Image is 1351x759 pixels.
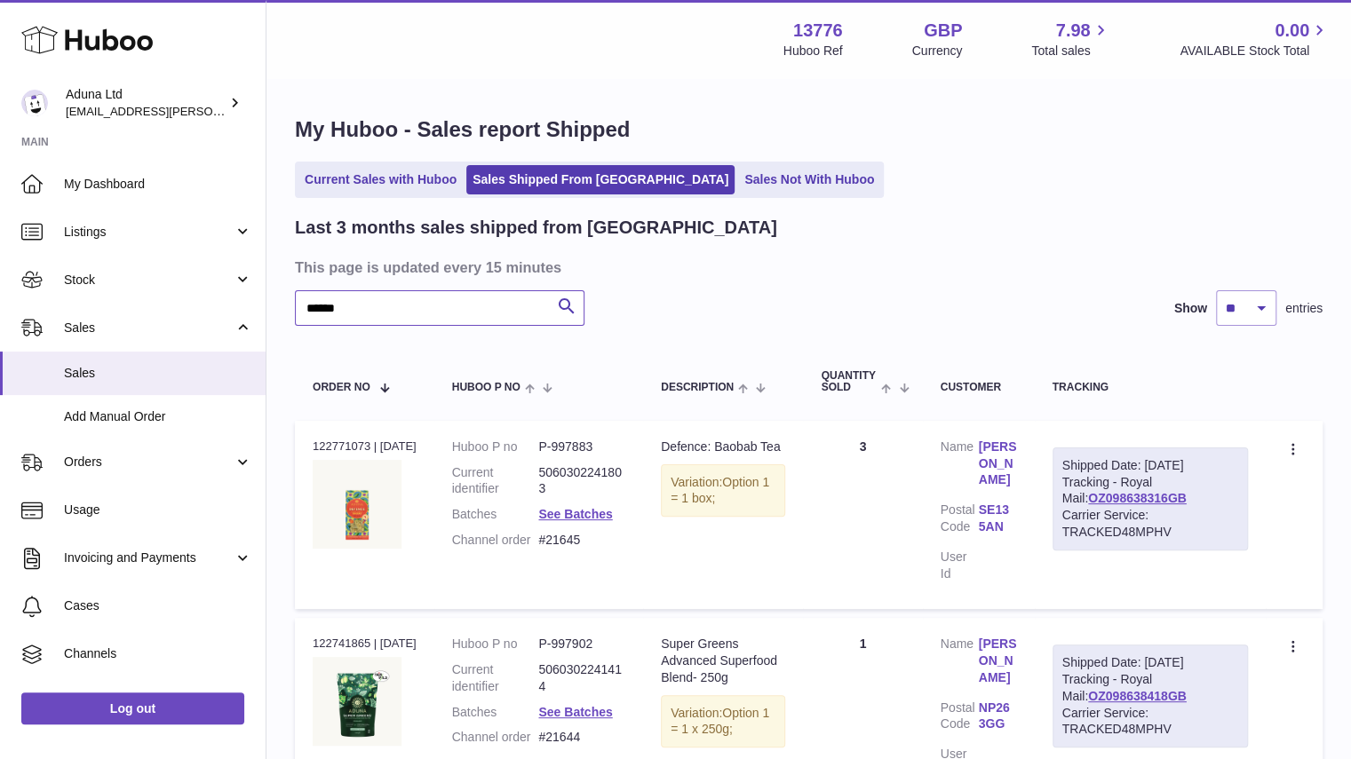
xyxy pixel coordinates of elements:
[1053,447,1248,550] div: Tracking - Royal Mail:
[452,506,539,523] dt: Batches
[738,165,880,194] a: Sales Not With Huboo
[295,115,1323,144] h1: My Huboo - Sales report Shipped
[1062,705,1238,739] div: Carrier Service: TRACKED48MPHV
[64,597,252,614] span: Cases
[66,104,451,118] span: [EMAIL_ADDRESS][PERSON_NAME][PERSON_NAME][DOMAIN_NAME]
[941,549,979,582] dt: User Id
[979,502,1017,535] a: SE13 5AN
[64,454,234,470] span: Orders
[661,636,785,686] div: Super Greens Advanced Superfood Blend- 250g
[538,439,625,455] dd: P-997883
[64,408,252,425] span: Add Manual Order
[452,636,539,652] dt: Huboo P no
[313,636,417,652] div: 122741865 | [DATE]
[924,19,962,43] strong: GBP
[941,700,979,738] dt: Postal Code
[66,86,226,120] div: Aduna Ltd
[313,382,370,393] span: Order No
[1180,43,1330,59] span: AVAILABLE Stock Total
[538,705,612,719] a: See Batches
[1053,644,1248,747] div: Tracking - Royal Mail:
[295,216,777,240] h2: Last 3 months sales shipped from [GEOGRAPHIC_DATA]
[979,636,1017,686] a: [PERSON_NAME]
[452,382,521,393] span: Huboo P no
[803,421,922,609] td: 3
[538,661,625,695] dd: 5060302241414
[64,224,234,241] span: Listings
[941,382,1017,393] div: Customer
[979,439,1017,489] a: [PERSON_NAME]
[452,661,539,695] dt: Current identifier
[793,19,843,43] strong: 13776
[941,502,979,540] dt: Postal Code
[1062,654,1238,671] div: Shipped Date: [DATE]
[661,382,734,393] span: Description
[1053,382,1248,393] div: Tracking
[941,636,979,691] dt: Name
[821,370,877,393] span: Quantity Sold
[313,657,401,746] img: SUPER-GREENS-ADVANCED-SUPERFOOD-BLEND-POUCH-FOP-CHALK.jpg
[21,692,244,724] a: Log out
[538,464,625,498] dd: 5060302241803
[452,464,539,498] dt: Current identifier
[452,439,539,455] dt: Huboo P no
[1088,491,1187,505] a: OZ098638316GB
[313,460,401,549] img: DEFENCE-BAOBAB-TEA-FOP-CHALK.jpg
[538,636,625,652] dd: P-997902
[64,502,252,518] span: Usage
[64,365,252,382] span: Sales
[452,532,539,549] dt: Channel order
[1062,507,1238,541] div: Carrier Service: TRACKED48MPHV
[452,729,539,746] dt: Channel order
[1285,300,1323,317] span: entries
[941,439,979,494] dt: Name
[1062,457,1238,474] div: Shipped Date: [DATE]
[64,176,252,193] span: My Dashboard
[538,507,612,521] a: See Batches
[295,257,1318,277] h3: This page is updated every 15 minutes
[64,320,234,336] span: Sales
[313,439,417,455] div: 122771073 | [DATE]
[1275,19,1309,43] span: 0.00
[1174,300,1207,317] label: Show
[21,90,48,116] img: deborahe.kamara@aduna.com
[912,43,963,59] div: Currency
[1031,43,1110,59] span: Total sales
[64,645,252,662] span: Channels
[1031,19,1110,59] a: 7.98 Total sales
[538,532,625,549] dd: #21645
[298,165,463,194] a: Current Sales with Huboo
[1056,19,1091,43] span: 7.98
[979,700,1017,733] a: NP26 3GG
[783,43,843,59] div: Huboo Ref
[466,165,735,194] a: Sales Shipped From [GEOGRAPHIC_DATA]
[64,272,234,289] span: Stock
[661,439,785,455] div: Defence: Baobab Tea
[538,729,625,746] dd: #21644
[661,695,785,748] div: Variation:
[452,704,539,721] dt: Batches
[1088,689,1187,703] a: OZ098638418GB
[64,549,234,566] span: Invoicing and Payments
[1180,19,1330,59] a: 0.00 AVAILABLE Stock Total
[661,464,785,518] div: Variation:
